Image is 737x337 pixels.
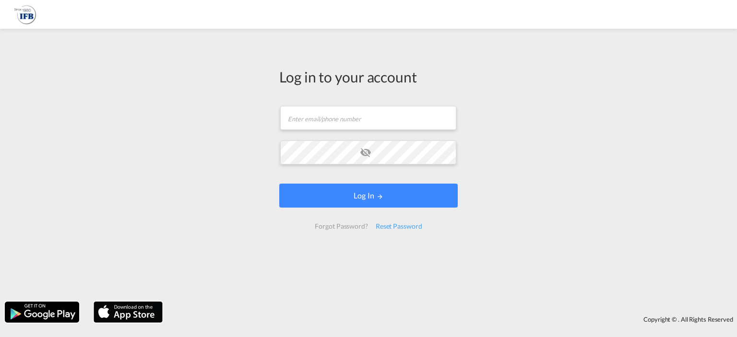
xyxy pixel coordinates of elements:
button: LOGIN [279,184,458,208]
img: apple.png [93,301,164,324]
img: de31bbe0256b11eebba44b54815f083d.png [14,4,36,25]
div: Copyright © . All Rights Reserved [167,311,737,327]
div: Log in to your account [279,67,458,87]
div: Reset Password [372,218,426,235]
img: google.png [4,301,80,324]
input: Enter email/phone number [280,106,456,130]
div: Forgot Password? [311,218,371,235]
md-icon: icon-eye-off [360,147,371,158]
